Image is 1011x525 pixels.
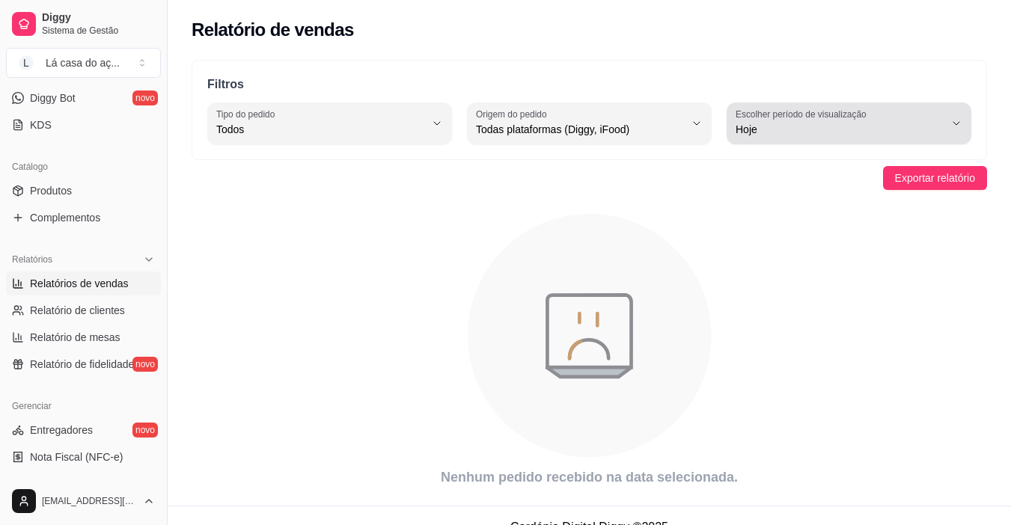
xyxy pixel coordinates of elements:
div: Catálogo [6,155,161,179]
span: Nota Fiscal (NFC-e) [30,449,123,464]
a: Relatório de fidelidadenovo [6,352,161,376]
span: Produtos [30,183,72,198]
span: Relatórios [12,254,52,265]
a: Produtos [6,179,161,203]
span: Hoje [736,122,944,137]
button: Origem do pedidoTodas plataformas (Diggy, iFood) [467,102,712,144]
span: Todos [216,122,425,137]
span: Sistema de Gestão [42,25,155,37]
span: KDS [30,117,52,132]
span: Relatório de fidelidade [30,357,134,372]
label: Tipo do pedido [216,108,280,120]
button: Select a team [6,48,161,78]
a: Relatório de mesas [6,325,161,349]
label: Origem do pedido [476,108,552,120]
a: Complementos [6,206,161,230]
a: KDS [6,113,161,137]
button: Tipo do pedidoTodos [207,102,452,144]
span: Complementos [30,210,100,225]
a: Entregadoresnovo [6,418,161,442]
label: Escolher período de visualização [736,108,871,120]
h2: Relatório de vendas [192,18,354,42]
a: Nota Fiscal (NFC-e) [6,445,161,469]
div: Gerenciar [6,394,161,418]
span: Diggy Bot [30,90,76,105]
span: Exportar relatório [895,170,975,186]
p: Filtros [207,76,971,93]
span: Relatórios de vendas [30,276,129,291]
div: Lá casa do aç ... [46,55,120,70]
a: DiggySistema de Gestão [6,6,161,42]
span: [EMAIL_ADDRESS][DOMAIN_NAME] [42,495,137,507]
a: Controle de caixa [6,472,161,496]
a: Relatórios de vendas [6,271,161,295]
div: animation [192,205,987,467]
span: Todas plataformas (Diggy, iFood) [476,122,685,137]
span: Entregadores [30,423,93,437]
button: [EMAIL_ADDRESS][DOMAIN_NAME] [6,483,161,519]
a: Relatório de clientes [6,298,161,322]
span: L [19,55,34,70]
button: Exportar relatório [883,166,987,190]
button: Escolher período de visualizaçãoHoje [727,102,971,144]
span: Relatório de mesas [30,330,120,345]
span: Diggy [42,11,155,25]
span: Controle de caixa [30,476,112,491]
a: Diggy Botnovo [6,86,161,110]
span: Relatório de clientes [30,303,125,318]
article: Nenhum pedido recebido na data selecionada. [192,467,987,488]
